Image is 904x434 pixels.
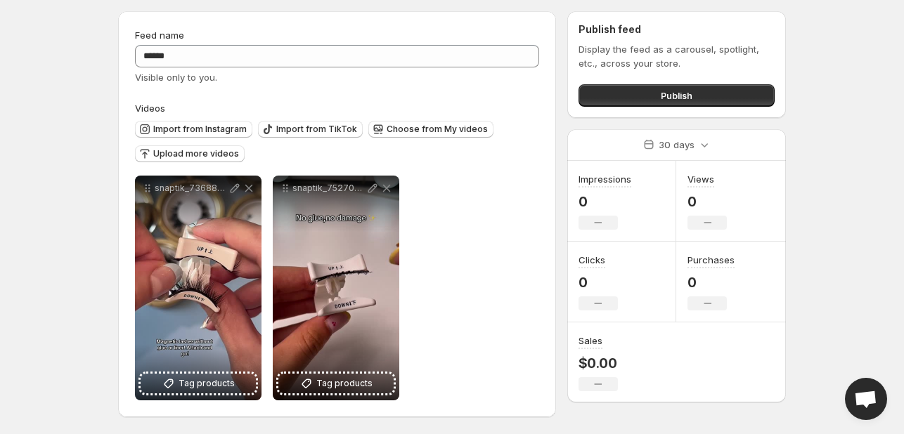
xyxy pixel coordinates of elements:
[153,124,247,135] span: Import from Instagram
[687,253,735,267] h3: Purchases
[135,176,261,400] div: snaptik_7368802527875288338_v2Tag products
[845,378,887,420] div: Open chat
[135,121,252,138] button: Import from Instagram
[258,121,363,138] button: Import from TikTok
[579,274,618,291] p: 0
[153,148,239,159] span: Upload more videos
[659,138,695,152] p: 30 days
[687,274,735,291] p: 0
[368,121,493,138] button: Choose from My videos
[135,145,245,162] button: Upload more videos
[579,334,602,348] h3: Sales
[579,22,775,37] h2: Publish feed
[155,183,228,194] p: snaptik_7368802527875288338_v2
[387,124,488,135] span: Choose from My videos
[135,72,217,83] span: Visible only to you.
[579,84,775,107] button: Publish
[135,29,184,41] span: Feed name
[135,103,165,114] span: Videos
[273,176,399,400] div: snaptik_7527062657766034693_v2Tag products
[292,183,366,194] p: snaptik_7527062657766034693_v2
[276,124,357,135] span: Import from TikTok
[579,42,775,70] p: Display the feed as a carousel, spotlight, etc., across your store.
[579,355,618,371] p: $0.00
[141,374,256,393] button: Tag products
[579,253,605,267] h3: Clicks
[316,376,373,390] span: Tag products
[179,376,235,390] span: Tag products
[687,172,714,186] h3: Views
[661,88,692,103] span: Publish
[687,193,727,210] p: 0
[579,172,631,186] h3: Impressions
[278,374,394,393] button: Tag products
[579,193,631,210] p: 0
